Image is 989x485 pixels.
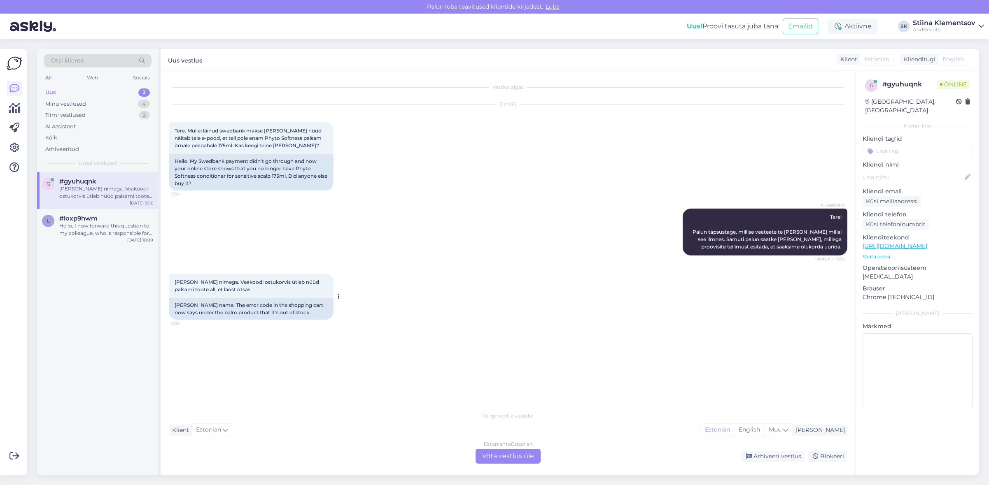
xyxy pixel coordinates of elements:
div: All [44,72,53,83]
div: Hello, I now forward this question to my colleague, who is responsible for this. The reply will b... [59,222,153,237]
p: Kliendi telefon [863,210,973,219]
div: AndBeauty [913,26,975,33]
span: g [47,181,50,187]
div: Küsi meiliaadressi [863,196,921,207]
span: Nähtud ✓ 9:54 [814,256,845,262]
div: Klient [837,55,857,64]
p: Märkmed [863,322,973,331]
p: Vaata edasi ... [863,253,973,260]
div: Uus [45,88,56,97]
div: [DATE] 9:56 [130,200,153,206]
span: #loxp9hwm [59,215,98,222]
div: Estonian to Estonian [484,441,533,448]
div: Arhiveeri vestlus [741,451,805,462]
span: English [942,55,964,64]
p: Kliendi tag'id [863,135,973,143]
img: Askly Logo [7,56,22,71]
span: #gyuhuqnk [59,178,96,185]
div: Võta vestlus üle [476,449,541,464]
span: g [870,82,873,88]
span: [PERSON_NAME] nimega. Veakoodi ostukorvis ütleb nüüd palsami toote all, et laost otsas [175,279,320,292]
div: AI Assistent [45,123,76,131]
div: Aktiivne [828,19,878,34]
p: Klienditeekond [863,233,973,242]
a: Stiina KlementsovAndBeauty [913,20,984,33]
div: Vestlus algas [169,84,847,91]
p: Kliendi email [863,187,973,196]
div: Tiimi vestlused [45,111,86,119]
span: Uued vestlused [79,160,117,167]
div: Web [85,72,100,83]
div: [PERSON_NAME] [793,426,845,434]
div: [DATE] 18:00 [127,237,153,243]
div: English [734,424,764,436]
div: Estonian [701,424,734,436]
div: 2 [138,88,150,97]
div: Socials [131,72,152,83]
div: Klient [169,426,189,434]
div: Kliendi info [863,122,973,130]
span: Estonian [864,55,889,64]
div: Arhiveeritud [45,145,79,153]
p: Brauser [863,284,973,293]
div: Valige keel ja vastake [169,412,847,420]
div: Kõik [45,134,57,142]
input: Lisa tag [863,145,973,157]
span: 9:56 [171,320,202,326]
div: Hello. My Swedbank payment didn't go through and now your online store shows that you no longer h... [169,154,334,190]
span: AI Assistent [814,202,845,208]
div: 2 [139,111,150,119]
div: [PERSON_NAME] nimega. Veakoodi ostukorvis ütleb nüüd palsami toote all, et laost otsas [59,185,153,200]
div: [PERSON_NAME] name. The error code in the shopping cart now says under the balm product that it's... [169,298,334,320]
div: Minu vestlused [45,100,86,108]
div: Stiina Klementsov [913,20,975,26]
div: Proovi tasuta juba täna: [687,21,779,31]
p: Operatsioonisüsteem [863,264,973,272]
span: Estonian [196,425,221,434]
div: # gyuhuqnk [882,79,937,89]
span: Online [937,80,970,89]
button: Emailid [783,19,818,34]
span: l [47,218,50,224]
span: Otsi kliente [51,56,84,65]
div: [GEOGRAPHIC_DATA], [GEOGRAPHIC_DATA] [865,97,956,115]
div: SK [898,21,910,32]
span: Tere! Palun täpsustage, millise veateate te [PERSON_NAME] millal see ilmnes. Samuti palun saatke ... [693,214,843,250]
span: Tere. Mul ei läinud swedbank makse [PERSON_NAME] nüüd näitab teie e-pood, et teil pole enam Phyto... [175,128,323,149]
div: [PERSON_NAME] [863,310,973,317]
span: Luba [543,3,562,10]
p: [MEDICAL_DATA] [863,272,973,281]
div: 4 [138,100,150,108]
b: Uus! [687,22,702,30]
p: Chrome [TECHNICAL_ID] [863,293,973,302]
label: Uus vestlus [168,54,202,65]
p: Kliendi nimi [863,160,973,169]
div: Klienditugi [900,55,935,64]
span: 9:54 [171,191,202,197]
span: Muu [769,426,781,433]
div: [DATE] [169,101,847,108]
div: Küsi telefoninumbrit [863,219,929,230]
input: Lisa nimi [863,173,963,182]
a: [URL][DOMAIN_NAME] [863,242,927,250]
div: Blokeeri [808,451,847,462]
